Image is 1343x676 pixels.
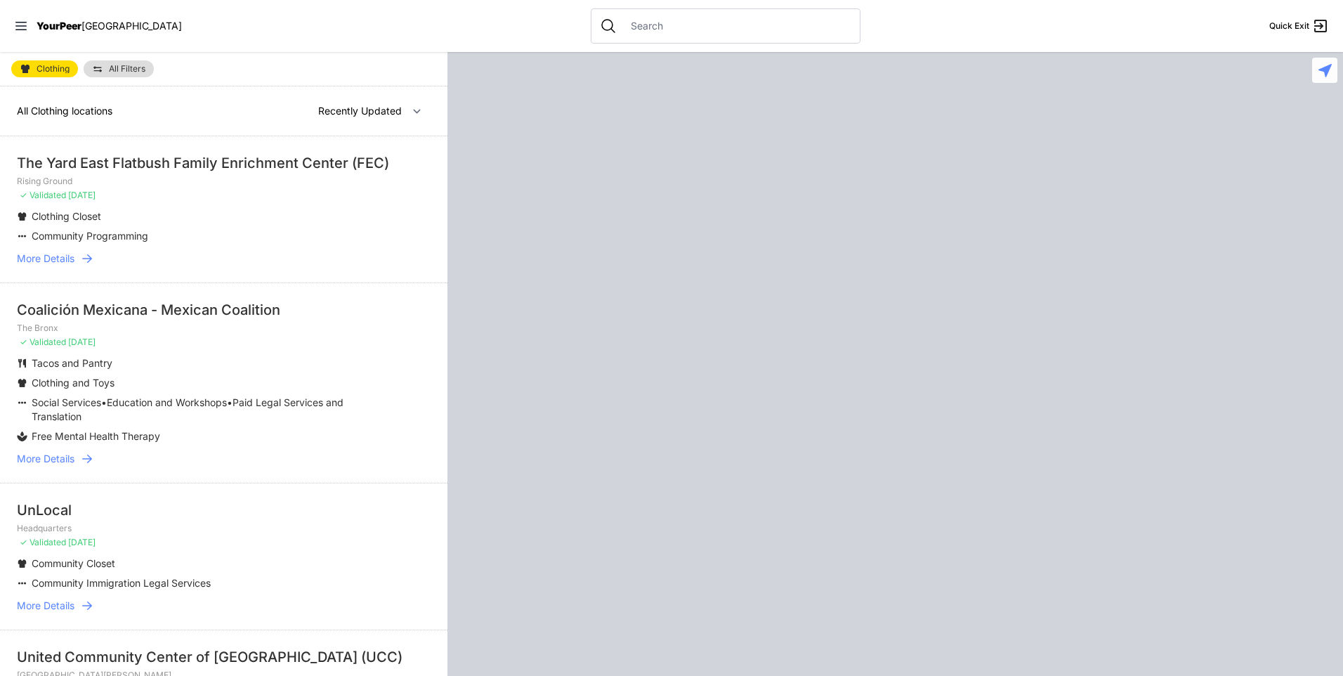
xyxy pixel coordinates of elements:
span: More Details [17,252,74,266]
a: Clothing [11,60,78,77]
span: More Details [17,599,74,613]
span: • [227,396,232,408]
span: Tacos and Pantry [32,357,112,369]
span: More Details [17,452,74,466]
span: Community Closet [32,557,115,569]
span: All Filters [109,65,145,73]
span: YourPeer [37,20,81,32]
div: United Community Center of [GEOGRAPHIC_DATA] (UCC) [17,647,431,667]
a: All Filters [84,60,154,77]
a: Quick Exit [1269,18,1329,34]
a: YourPeer[GEOGRAPHIC_DATA] [37,22,182,30]
span: • [101,396,107,408]
span: Clothing [37,65,70,73]
span: Clothing Closet [32,210,101,222]
span: ✓ Validated [20,337,66,347]
span: Clothing and Toys [32,377,114,389]
a: More Details [17,452,431,466]
span: Education and Workshops [107,396,227,408]
span: ✓ Validated [20,190,66,200]
input: Search [622,19,851,33]
p: Headquarters [17,523,431,534]
span: Community Programming [32,230,148,242]
a: More Details [17,252,431,266]
span: [DATE] [68,537,96,547]
span: Free Mental Health Therapy [32,430,160,442]
div: Coalición Mexicana - Mexican Coalition [17,300,431,320]
p: The Bronx [17,323,431,334]
span: ✓ Validated [20,537,66,547]
div: The Yard East Flatbush Family Enrichment Center (FEC) [17,153,431,173]
span: Social Services [32,396,101,408]
span: Community Immigration Legal Services [32,577,211,589]
span: Quick Exit [1269,20,1309,32]
span: All Clothing locations [17,105,112,117]
span: [GEOGRAPHIC_DATA] [81,20,182,32]
span: [DATE] [68,337,96,347]
span: [DATE] [68,190,96,200]
div: UnLocal [17,500,431,520]
a: More Details [17,599,431,613]
p: Rising Ground [17,176,431,187]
